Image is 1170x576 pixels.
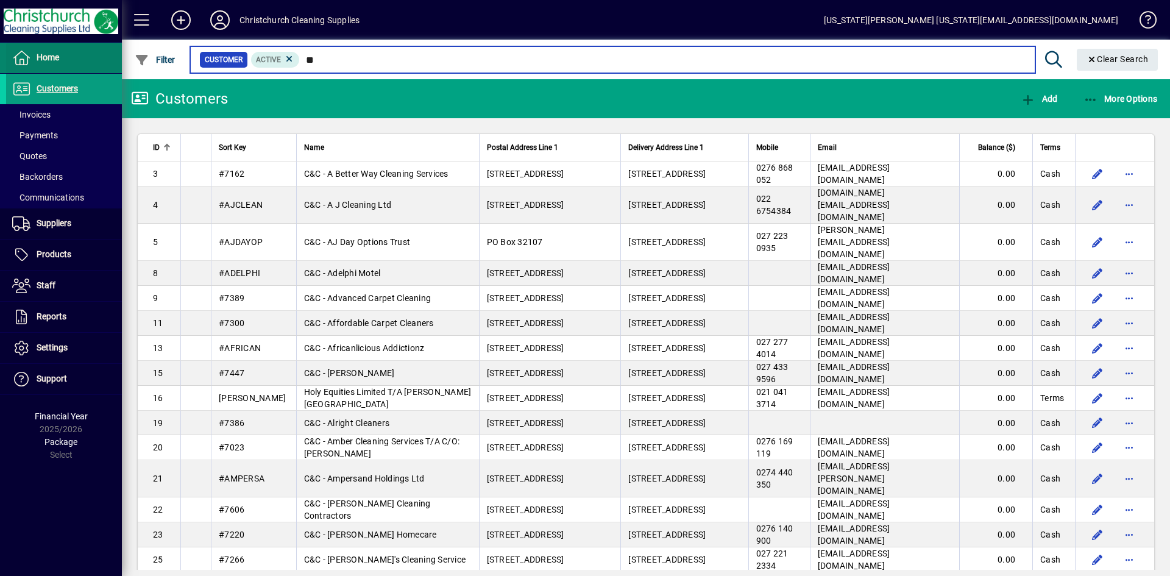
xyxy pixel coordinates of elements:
span: Cash [1040,417,1060,429]
span: Filter [135,55,175,65]
button: More options [1119,164,1139,183]
span: #AJDAYOP [219,237,263,247]
span: [EMAIL_ADDRESS][DOMAIN_NAME] [818,387,890,409]
span: 0276 169 119 [756,436,793,458]
span: [STREET_ADDRESS] [628,368,706,378]
button: Edit [1088,525,1107,544]
a: Products [6,240,122,270]
div: Name [304,141,472,154]
button: Profile [200,9,239,31]
span: #AJCLEAN [219,200,263,210]
span: [STREET_ADDRESS] [487,555,564,564]
span: Support [37,374,67,383]
span: Staff [37,280,55,290]
span: [STREET_ADDRESS] [487,343,564,353]
span: Postal Address Line 1 [487,141,558,154]
button: More options [1119,313,1139,333]
a: Quotes [6,146,122,166]
span: [EMAIL_ADDRESS][DOMAIN_NAME] [818,262,890,284]
span: C&C - Africanlicious Addictionz [304,343,425,353]
span: 021 041 3714 [756,387,789,409]
div: [US_STATE][PERSON_NAME] [US_STATE][EMAIL_ADDRESS][DOMAIN_NAME] [824,10,1118,30]
a: Settings [6,333,122,363]
span: #AMPERSA [219,474,264,483]
button: Edit [1088,469,1107,488]
span: 027 223 0935 [756,231,789,253]
button: More options [1119,263,1139,283]
span: Cash [1040,528,1060,541]
mat-chip: Activation Status: Active [251,52,300,68]
span: Cash [1040,553,1060,566]
td: 0.00 [959,460,1032,497]
a: Communications [6,187,122,208]
td: 0.00 [959,522,1032,547]
button: More options [1119,438,1139,457]
span: 027 277 4014 [756,337,789,359]
span: Customers [37,84,78,93]
button: More options [1119,550,1139,569]
div: Email [818,141,952,154]
span: [EMAIL_ADDRESS][DOMAIN_NAME] [818,524,890,546]
td: 0.00 [959,261,1032,286]
span: ID [153,141,160,154]
span: C&C - [PERSON_NAME] Homecare [304,530,437,539]
span: 9 [153,293,158,303]
button: Edit [1088,550,1107,569]
span: 25 [153,555,163,564]
span: C&C - Affordable Carpet Cleaners [304,318,434,328]
span: Mobile [756,141,778,154]
span: #7300 [219,318,244,328]
span: [STREET_ADDRESS] [628,200,706,210]
span: C&C - Amber Cleaning Services T/A C/O: [PERSON_NAME] [304,436,460,458]
span: Backorders [12,172,63,182]
span: [STREET_ADDRESS] [487,418,564,428]
button: More Options [1080,88,1161,110]
span: [STREET_ADDRESS] [628,169,706,179]
span: #7162 [219,169,244,179]
span: Holy Equities Limited T/A [PERSON_NAME][GEOGRAPHIC_DATA] [304,387,472,409]
span: C&C - A Better Way Cleaning Services [304,169,448,179]
span: 21 [153,474,163,483]
button: Edit [1088,388,1107,408]
button: More options [1119,338,1139,358]
span: [STREET_ADDRESS] [628,505,706,514]
span: C&C - Ampersand Holdings Ltd [304,474,425,483]
span: C&C - Alright Cleaners [304,418,390,428]
button: Edit [1088,195,1107,215]
span: #7389 [219,293,244,303]
span: Clear Search [1087,54,1149,64]
button: Add [161,9,200,31]
span: #7220 [219,530,244,539]
button: More options [1119,363,1139,383]
span: Cash [1040,317,1060,329]
span: Cash [1040,367,1060,379]
span: #7606 [219,505,244,514]
span: [STREET_ADDRESS] [628,555,706,564]
span: [EMAIL_ADDRESS][DOMAIN_NAME] [818,163,890,185]
span: 4 [153,200,158,210]
span: #ADELPHI [219,268,260,278]
a: Payments [6,125,122,146]
span: 0274 440 350 [756,468,793,489]
span: Quotes [12,151,47,161]
span: Add [1021,94,1057,104]
span: 22 [153,505,163,514]
a: Backorders [6,166,122,187]
td: 0.00 [959,435,1032,460]
td: 0.00 [959,547,1032,572]
span: Products [37,249,71,259]
span: C&C - AJ Day Options Trust [304,237,411,247]
a: Staff [6,271,122,301]
a: Home [6,43,122,73]
span: Invoices [12,110,51,119]
span: [EMAIL_ADDRESS][DOMAIN_NAME] [818,287,890,309]
a: Invoices [6,104,122,125]
span: [STREET_ADDRESS] [628,343,706,353]
span: 8 [153,268,158,278]
span: C&C - Advanced Carpet Cleaning [304,293,431,303]
span: 13 [153,343,163,353]
span: [EMAIL_ADDRESS][DOMAIN_NAME] [818,499,890,521]
span: #7023 [219,443,244,452]
span: [DOMAIN_NAME][EMAIL_ADDRESS][DOMAIN_NAME] [818,188,890,222]
span: [EMAIL_ADDRESS][PERSON_NAME][DOMAIN_NAME] [818,461,890,496]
